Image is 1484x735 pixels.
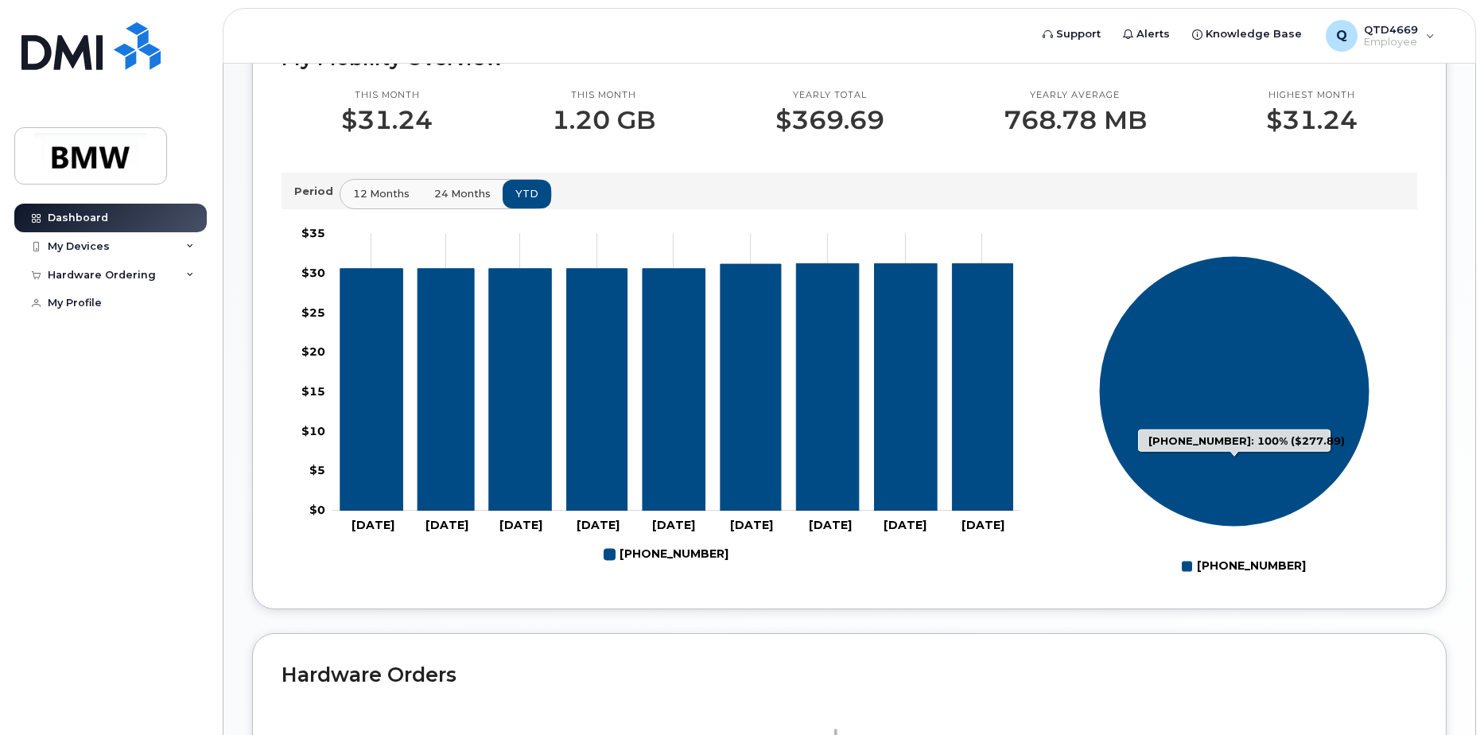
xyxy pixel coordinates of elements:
[434,186,491,201] span: 24 months
[499,518,542,532] tspan: [DATE]
[1206,26,1302,42] span: Knowledge Base
[340,264,1013,511] g: 864-765-6611
[282,663,1417,686] h2: Hardware Orders
[1112,18,1181,50] a: Alerts
[577,518,620,532] tspan: [DATE]
[1004,89,1147,102] p: Yearly average
[1336,26,1347,45] span: Q
[352,518,394,532] tspan: [DATE]
[809,518,852,532] tspan: [DATE]
[1098,256,1369,527] g: 864-765-6611: 100%
[341,106,433,134] p: $31.24
[1182,553,1306,580] g: Legend
[425,518,468,532] tspan: [DATE]
[604,541,728,568] g: Legend
[1098,256,1369,581] g: Chart
[552,106,655,134] p: 1.20 GB
[1031,18,1112,50] a: Support
[775,106,884,134] p: $369.69
[1364,23,1418,36] span: QTD4669
[301,266,325,280] tspan: $30
[1315,20,1446,52] div: QTD4669
[301,384,325,399] tspan: $15
[301,226,325,240] tspan: $35
[1098,256,1369,527] g: Series
[301,424,325,438] tspan: $10
[1056,26,1101,42] span: Support
[353,186,410,201] span: 12 months
[730,518,773,532] tspan: [DATE]
[1136,26,1170,42] span: Alerts
[775,89,884,102] p: Yearly total
[1364,36,1418,49] span: Employee
[301,226,1020,568] g: Chart
[884,518,927,532] tspan: [DATE]
[652,518,695,532] tspan: [DATE]
[961,518,1004,532] tspan: [DATE]
[552,89,655,102] p: This month
[1004,106,1147,134] p: 768.78 MB
[301,305,325,320] tspan: $25
[294,184,340,199] p: Period
[1415,666,1472,723] iframe: Messenger Launcher
[301,345,325,360] tspan: $20
[309,464,325,478] tspan: $5
[341,89,433,102] p: This month
[309,503,325,517] tspan: $0
[1181,18,1313,50] a: Knowledge Base
[1266,106,1358,134] p: $31.24
[604,541,728,568] g: 864-765-6611
[1266,89,1358,102] p: Highest month
[1182,553,1306,580] g: 864-765-6611: 100%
